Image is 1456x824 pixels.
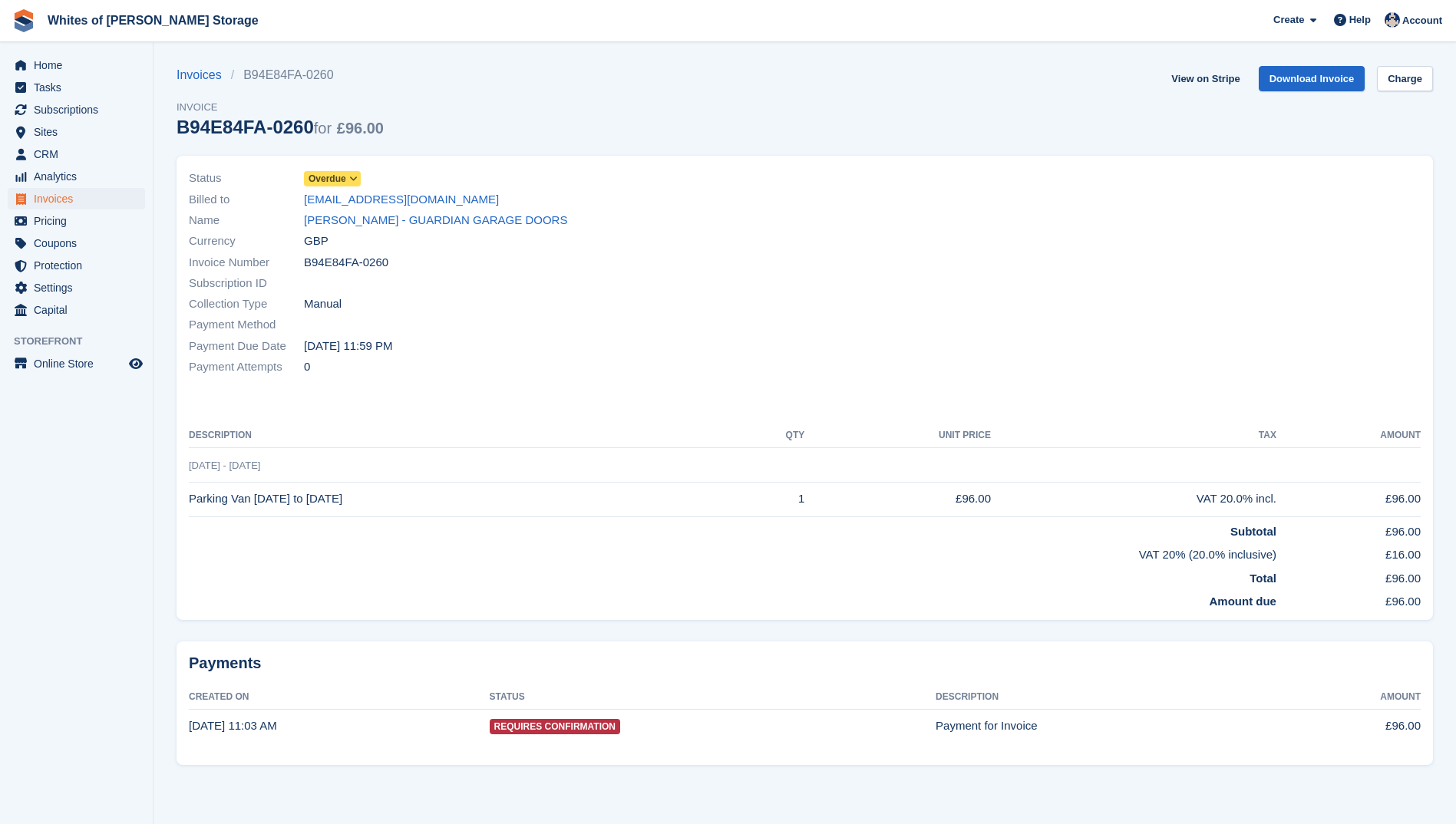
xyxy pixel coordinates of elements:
[309,172,346,186] span: Overdue
[1276,540,1421,564] td: £16.00
[304,338,393,355] time: 2025-08-13 22:59:59 UTC
[189,170,304,187] span: Status
[177,66,384,84] nav: breadcrumbs
[34,299,126,321] span: Capital
[34,255,126,276] span: Protection
[8,299,145,321] a: menu
[189,424,737,448] th: Description
[8,188,145,209] a: menu
[34,143,126,165] span: CRM
[34,210,126,232] span: Pricing
[189,719,277,732] time: 2025-08-13 10:03:20 UTC
[189,275,304,292] span: Subscription ID
[304,232,329,250] span: GBP
[189,212,304,229] span: Name
[304,170,361,187] a: Overdue
[8,77,145,98] a: menu
[1273,12,1304,28] span: Create
[1209,595,1276,608] strong: Amount due
[991,490,1276,508] div: VAT 20.0% incl.
[1283,685,1421,710] th: Amount
[177,117,384,137] div: B94E84FA-0260
[189,338,304,355] span: Payment Due Date
[304,212,567,229] a: [PERSON_NAME] - GUARDIAN GARAGE DOORS
[1165,66,1246,91] a: View on Stripe
[337,120,384,137] span: £96.00
[189,316,304,334] span: Payment Method
[189,460,260,471] span: [DATE] - [DATE]
[34,277,126,298] span: Settings
[1276,424,1421,448] th: Amount
[490,719,620,734] span: Requires Confirmation
[314,120,332,137] span: for
[1385,12,1400,28] img: Wendy
[189,685,490,710] th: Created On
[14,334,153,349] span: Storefront
[34,188,126,209] span: Invoices
[8,166,145,187] a: menu
[8,210,145,232] a: menu
[34,99,126,120] span: Subscriptions
[1283,709,1421,743] td: £96.00
[1402,13,1442,28] span: Account
[34,121,126,143] span: Sites
[1377,66,1433,91] a: Charge
[34,232,126,254] span: Coupons
[936,709,1283,743] td: Payment for Invoice
[804,482,991,516] td: £96.00
[189,254,304,272] span: Invoice Number
[177,100,384,115] span: Invoice
[189,232,304,250] span: Currency
[8,255,145,276] a: menu
[8,232,145,254] a: menu
[189,482,737,516] td: Parking Van [DATE] to [DATE]
[8,121,145,143] a: menu
[1276,482,1421,516] td: £96.00
[1259,66,1365,91] a: Download Invoice
[1276,564,1421,588] td: £96.00
[41,8,265,33] a: Whites of [PERSON_NAME] Storage
[737,424,804,448] th: QTY
[127,354,145,373] a: Preview store
[1250,572,1276,585] strong: Total
[8,353,145,374] a: menu
[34,166,126,187] span: Analytics
[304,358,310,376] span: 0
[1276,587,1421,611] td: £96.00
[8,277,145,298] a: menu
[1276,516,1421,540] td: £96.00
[304,191,499,209] a: [EMAIL_ADDRESS][DOMAIN_NAME]
[12,9,35,32] img: stora-icon-8386f47178a22dfd0bd8f6a31ec36ba5ce8667c1dd55bd0f319d3a0aa187defe.svg
[304,254,388,272] span: B94E84FA-0260
[189,191,304,209] span: Billed to
[34,353,126,374] span: Online Store
[189,654,1421,673] h2: Payments
[34,54,126,76] span: Home
[189,358,304,376] span: Payment Attempts
[936,685,1283,710] th: Description
[991,424,1276,448] th: Tax
[177,66,231,84] a: Invoices
[737,482,804,516] td: 1
[8,54,145,76] a: menu
[189,295,304,313] span: Collection Type
[34,77,126,98] span: Tasks
[490,685,936,710] th: Status
[804,424,991,448] th: Unit Price
[8,99,145,120] a: menu
[1349,12,1371,28] span: Help
[1230,525,1276,538] strong: Subtotal
[189,540,1276,564] td: VAT 20% (20.0% inclusive)
[304,295,342,313] span: Manual
[8,143,145,165] a: menu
